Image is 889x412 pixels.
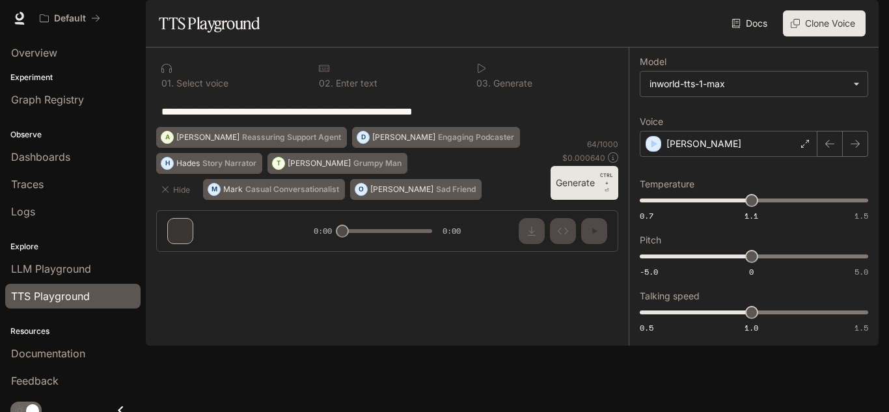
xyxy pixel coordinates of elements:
[156,153,262,174] button: HHadesStory Narrator
[640,57,666,66] p: Model
[436,185,476,193] p: Sad Friend
[353,159,402,167] p: Grumpy Man
[288,159,351,167] p: [PERSON_NAME]
[267,153,407,174] button: T[PERSON_NAME]Grumpy Man
[640,72,868,96] div: inworld-tts-1-max
[551,166,618,200] button: GenerateCTRL +⏎
[600,171,613,195] p: ⏎
[202,159,256,167] p: Story Narrator
[372,133,435,141] p: [PERSON_NAME]
[783,10,866,36] button: Clone Voice
[749,266,754,277] span: 0
[161,127,173,148] div: A
[34,5,106,31] button: All workspaces
[745,322,758,333] span: 1.0
[156,179,198,200] button: Hide
[357,127,369,148] div: D
[650,77,847,90] div: inworld-tts-1-max
[666,137,741,150] p: [PERSON_NAME]
[640,266,658,277] span: -5.0
[333,79,377,88] p: Enter text
[156,127,347,148] button: A[PERSON_NAME]Reassuring Support Agent
[203,179,345,200] button: MMarkCasual Conversationalist
[242,133,341,141] p: Reassuring Support Agent
[273,153,284,174] div: T
[855,210,868,221] span: 1.5
[223,185,243,193] p: Mark
[640,236,661,245] p: Pitch
[176,133,239,141] p: [PERSON_NAME]
[350,179,482,200] button: O[PERSON_NAME]Sad Friend
[640,117,663,126] p: Voice
[176,159,200,167] p: Hades
[352,127,520,148] button: D[PERSON_NAME]Engaging Podcaster
[355,179,367,200] div: O
[745,210,758,221] span: 1.1
[161,153,173,174] div: H
[491,79,532,88] p: Generate
[54,13,86,24] p: Default
[855,266,868,277] span: 5.0
[600,171,613,187] p: CTRL +
[640,180,694,189] p: Temperature
[174,79,228,88] p: Select voice
[587,139,618,150] p: 64 / 1000
[245,185,339,193] p: Casual Conversationalist
[562,152,605,163] p: $ 0.000640
[159,10,260,36] h1: TTS Playground
[438,133,514,141] p: Engaging Podcaster
[161,79,174,88] p: 0 1 .
[208,179,220,200] div: M
[855,322,868,333] span: 1.5
[319,79,333,88] p: 0 2 .
[640,322,653,333] span: 0.5
[729,10,773,36] a: Docs
[640,292,700,301] p: Talking speed
[640,210,653,221] span: 0.7
[370,185,433,193] p: [PERSON_NAME]
[476,79,491,88] p: 0 3 .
